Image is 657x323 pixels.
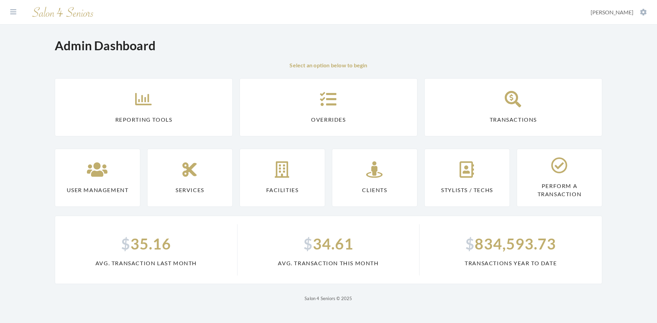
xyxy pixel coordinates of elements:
a: Services [147,149,233,207]
span: 834,593.73 [428,232,594,255]
span: 35.16 [63,232,229,255]
a: Perform a Transaction [517,149,602,207]
a: Transactions [424,78,602,136]
a: Clients [332,149,417,207]
span: 34.61 [246,232,411,255]
span: Avg. Transaction This Month [246,259,411,267]
img: Salon 4 Seniors [29,4,97,20]
a: Facilities [240,149,325,207]
a: Stylists / Techs [424,149,510,207]
p: Select an option below to begin [55,61,602,69]
button: [PERSON_NAME] [589,9,649,16]
span: Transactions Year To Date [428,259,594,267]
a: Overrides [240,78,417,136]
a: Reporting Tools [55,78,233,136]
h1: Admin Dashboard [55,38,156,53]
a: User Management [55,149,140,207]
span: Avg. Transaction Last Month [63,259,229,267]
span: [PERSON_NAME] [591,9,633,15]
p: Salon 4 Seniors © 2025 [55,294,602,302]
